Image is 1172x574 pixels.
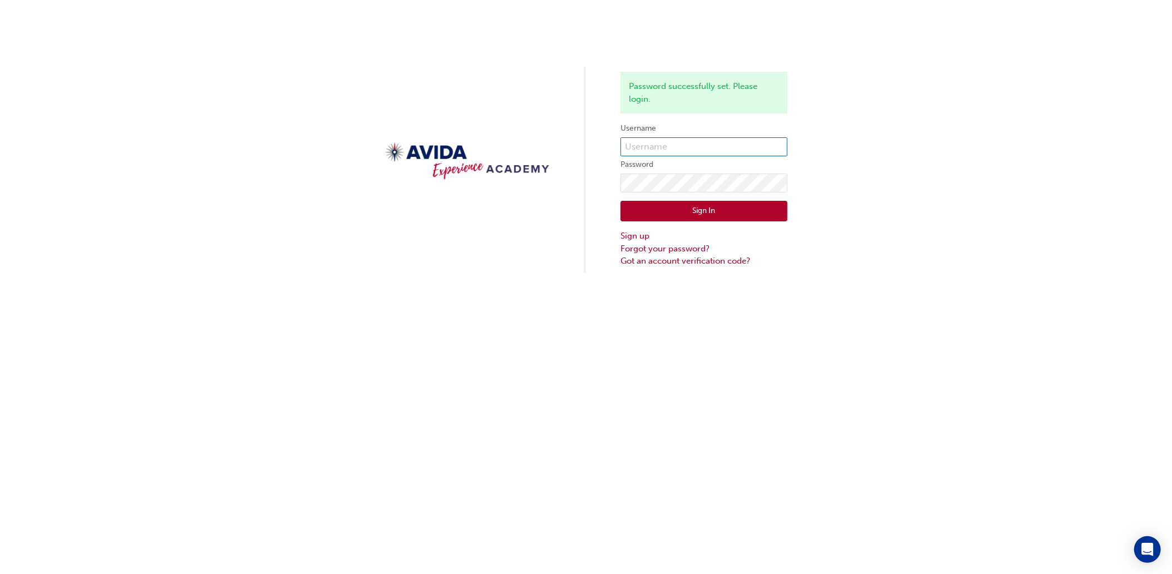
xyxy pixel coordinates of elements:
label: Password [621,158,787,171]
div: Open Intercom Messenger [1134,536,1161,563]
a: Got an account verification code? [621,255,787,268]
div: Password successfully set. Please login. [621,72,787,113]
button: Sign In [621,201,787,222]
a: Sign up [621,230,787,243]
label: Username [621,122,787,135]
img: Trak [385,138,551,184]
a: Forgot your password? [621,243,787,255]
input: Username [621,137,787,156]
